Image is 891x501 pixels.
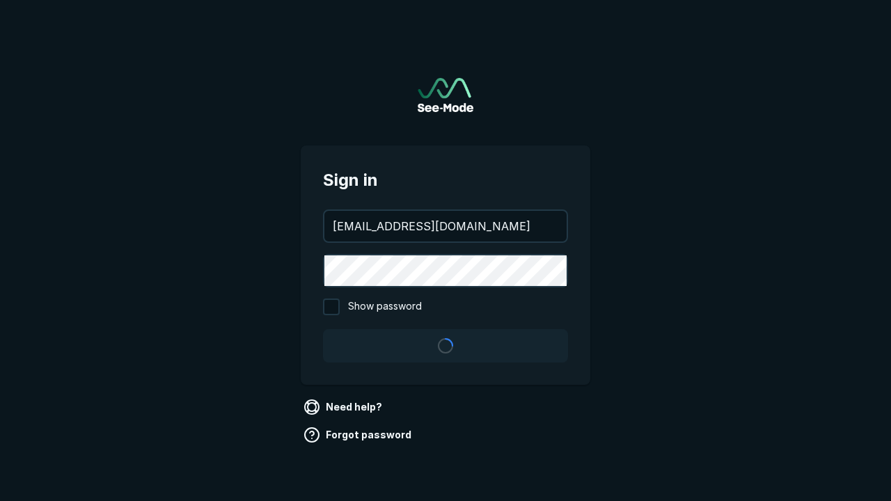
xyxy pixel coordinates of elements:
input: your@email.com [324,211,567,241]
a: Go to sign in [418,78,473,112]
span: Sign in [323,168,568,193]
a: Forgot password [301,424,417,446]
span: Show password [348,299,422,315]
img: See-Mode Logo [418,78,473,112]
a: Need help? [301,396,388,418]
